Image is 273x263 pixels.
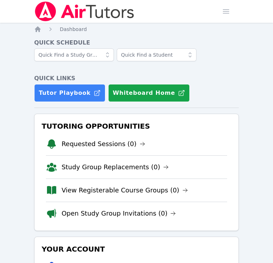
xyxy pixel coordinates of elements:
[40,243,233,256] h3: Your Account
[34,74,239,83] h4: Quick Links
[34,38,239,47] h4: Quick Schedule
[62,208,176,218] a: Open Study Group Invitations (0)
[34,1,135,21] img: Air Tutors
[62,139,145,149] a: Requested Sessions (0)
[34,84,105,102] a: Tutor Playbook
[60,26,87,33] a: Dashboard
[60,26,87,32] span: Dashboard
[62,162,169,172] a: Study Group Replacements (0)
[62,185,188,195] a: View Registerable Course Groups (0)
[40,120,233,133] h3: Tutoring Opportunities
[34,26,239,33] nav: Breadcrumb
[117,48,196,61] input: Quick Find a Student
[34,48,114,61] input: Quick Find a Study Group
[108,84,190,102] button: Whiteboard Home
